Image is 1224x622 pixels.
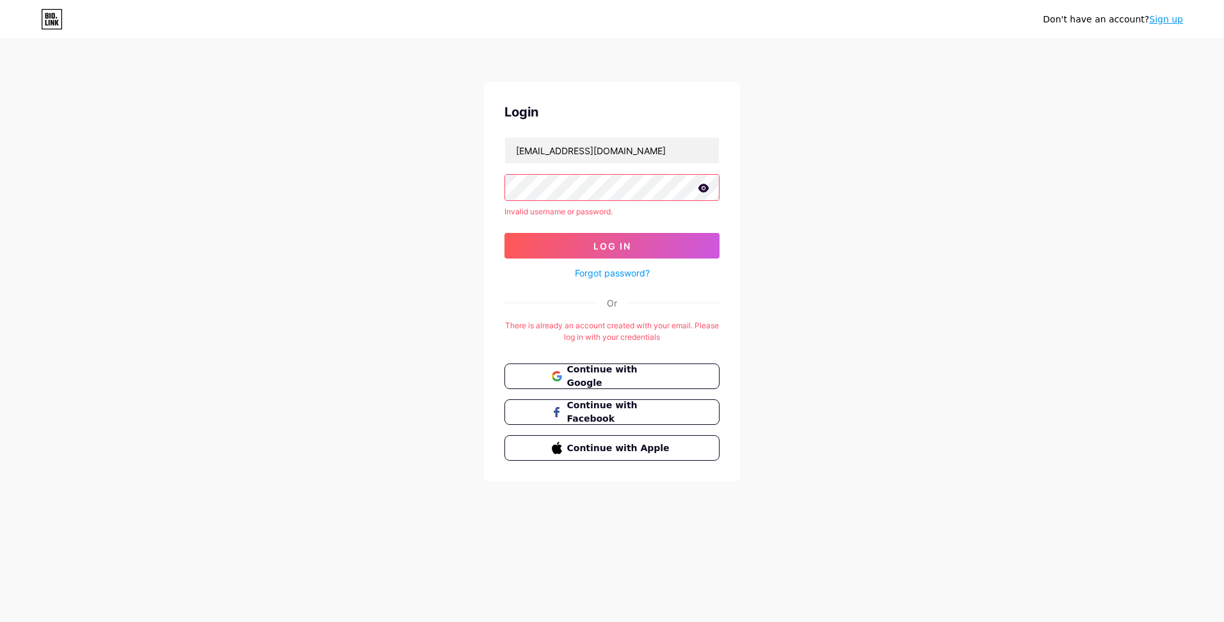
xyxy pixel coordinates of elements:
div: There is already an account created with your email. Please log in with your credentials [504,320,720,343]
span: Continue with Google [567,363,673,390]
div: Login [504,102,720,122]
div: Invalid username or password. [504,206,720,218]
input: Username [505,138,719,163]
span: Continue with Apple [567,442,673,455]
div: Or [607,296,617,310]
a: Forgot password? [575,266,650,280]
span: Continue with Facebook [567,399,673,426]
button: Continue with Google [504,363,720,389]
div: Don't have an account? [1043,13,1183,26]
button: Log In [504,233,720,259]
a: Sign up [1149,14,1183,24]
span: Log In [593,241,631,251]
button: Continue with Apple [504,435,720,461]
button: Continue with Facebook [504,399,720,425]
